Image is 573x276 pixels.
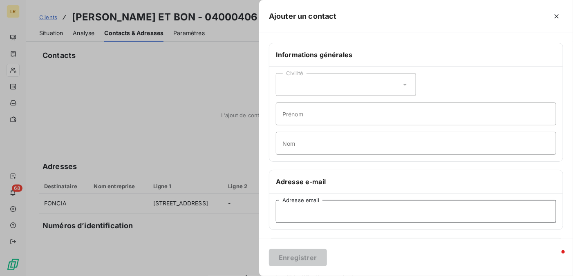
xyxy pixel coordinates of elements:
[269,11,337,22] h5: Ajouter un contact
[276,177,556,187] h6: Adresse e-mail
[276,102,556,125] input: placeholder
[545,248,565,268] iframe: Intercom live chat
[276,50,556,60] h6: Informations générales
[276,200,556,223] input: placeholder
[269,249,327,266] button: Enregistrer
[276,132,556,155] input: placeholder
